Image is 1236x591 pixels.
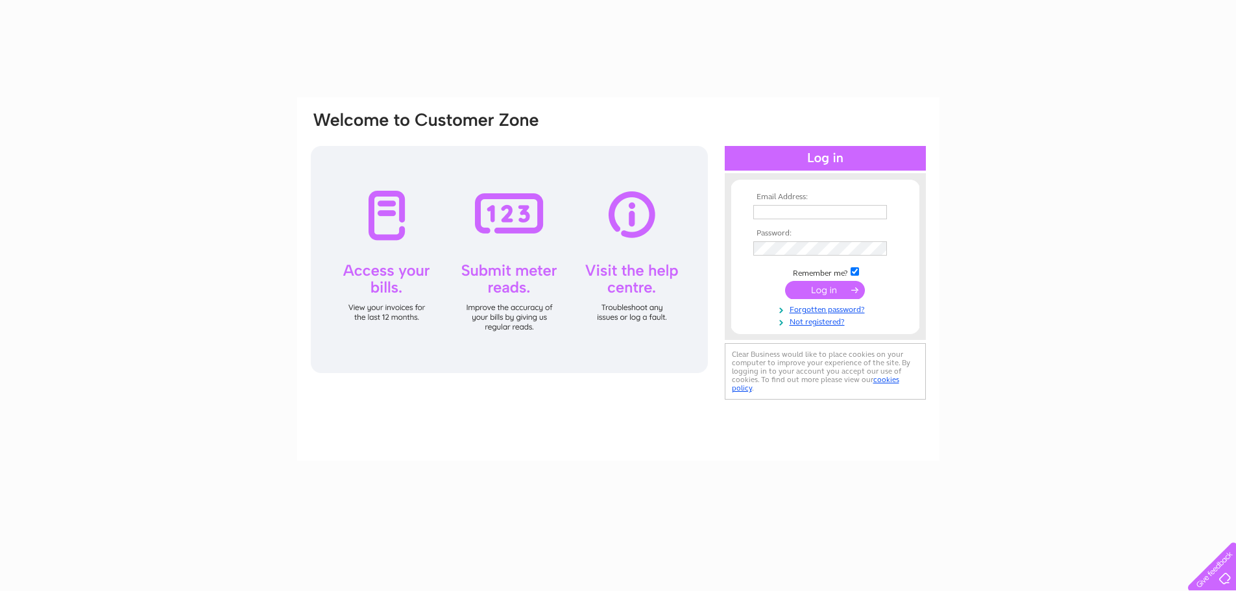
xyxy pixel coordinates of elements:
a: Forgotten password? [753,302,901,315]
div: Clear Business would like to place cookies on your computer to improve your experience of the sit... [725,343,926,400]
a: cookies policy [732,375,899,392]
a: Not registered? [753,315,901,327]
input: Submit [785,281,865,299]
td: Remember me? [750,265,901,278]
th: Password: [750,229,901,238]
th: Email Address: [750,193,901,202]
